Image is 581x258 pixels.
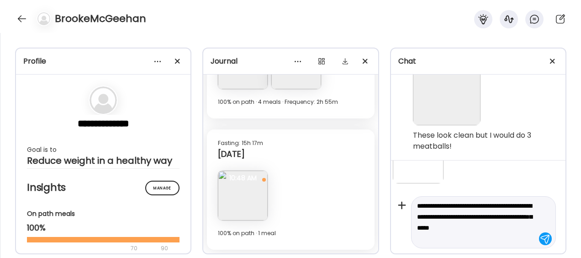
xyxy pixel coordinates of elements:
img: bg-avatar-default.svg [90,86,117,114]
h4: BrookeMcGeehan [55,11,146,26]
div: Manage [145,181,180,195]
div: 100% [27,222,180,233]
div: 100% on path · 4 meals · Frequency: 2h 55m [218,97,363,107]
img: bg-avatar-default.svg [37,12,50,25]
div: Chat [398,56,558,67]
div: 100% on path · 1 meal [218,228,363,239]
div: These look clean but I would do 3 meatballs! [413,130,558,152]
div: 70 [27,243,158,254]
div: 90 [160,243,169,254]
img: images%2FZKxVoTeUMKWgD8HYyzG7mKbbt422%2FVbiBak2OOKDlFhiRPhW7%2FLMFSBlXZ7yj51DWVtHxL_240 [413,58,481,125]
div: Profile [23,56,183,67]
div: Goal is to [27,144,180,155]
h2: Insights [27,181,180,194]
span: 10:48 AM [218,174,268,182]
div: [DATE] [218,149,363,160]
div: Journal [211,56,370,67]
div: Fasting: 15h 17m [218,138,363,149]
div: Reduce weight in a healthy way [27,155,180,166]
div: On path meals [27,209,180,219]
img: images%2FZKxVoTeUMKWgD8HYyzG7mKbbt422%2FNZUQC9psCEhiQj2WidGb%2FDgOS1Xv37CWPFvNj9roe_240 [218,171,268,220]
